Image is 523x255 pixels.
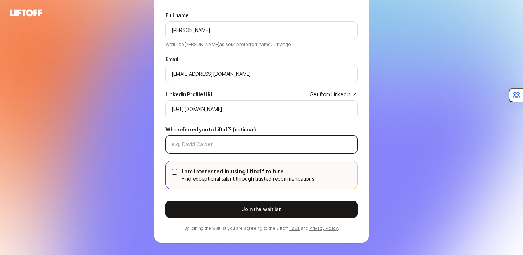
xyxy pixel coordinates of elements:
[309,226,338,231] a: Privacy Policy
[182,175,315,183] p: Find exceptional talent through trusted recommendations.
[172,70,351,78] input: e.g. melanie@liftoff.xyz
[165,90,213,99] div: LinkedIn Profile URL
[165,39,291,48] p: We'll use [PERSON_NAME] as your preferred name.
[289,226,300,231] a: T&Cs
[310,90,358,99] a: Get from LinkedIn
[172,105,351,113] input: e.g. https://www.linkedin.com/in/melanie-perkins
[165,201,358,218] button: Join the waitlist
[165,225,358,232] p: By joining the waitlist you are agreeing to the Liftoff and .
[172,169,177,175] button: I am interested in using Liftoff to hireFind exceptional talent through trusted recommendations.
[172,26,351,34] input: e.g. Melanie Perkins
[172,140,351,149] input: e.g. David Carder
[182,167,315,176] p: I am interested in using Liftoff to hire
[273,41,291,47] span: Change
[165,55,178,64] label: Email
[165,125,256,134] label: Who referred you to Liftoff? (optional)
[165,11,188,20] label: Full name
